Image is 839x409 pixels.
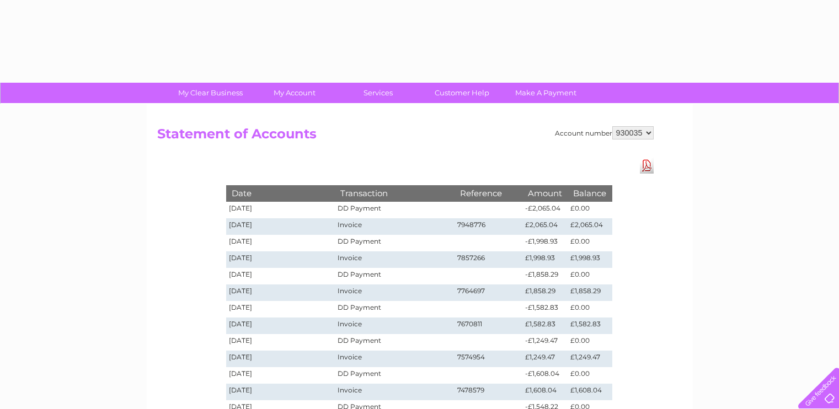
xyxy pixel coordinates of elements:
[568,334,612,351] td: £0.00
[568,317,612,334] td: £1,582.83
[568,384,612,400] td: £1,608.04
[522,384,568,400] td: £1,608.04
[335,268,454,284] td: DD Payment
[226,251,335,268] td: [DATE]
[455,185,523,201] th: Reference
[226,301,335,317] td: [DATE]
[568,351,612,367] td: £1,249.47
[335,317,454,334] td: Invoice
[335,301,454,317] td: DD Payment
[226,317,335,334] td: [DATE]
[500,83,591,103] a: Make A Payment
[335,235,454,251] td: DD Payment
[522,251,568,268] td: £1,998.93
[568,251,612,268] td: £1,998.93
[568,367,612,384] td: £0.00
[335,251,454,268] td: Invoice
[455,218,523,235] td: 7948776
[226,384,335,400] td: [DATE]
[522,334,568,351] td: -£1,249.47
[455,351,523,367] td: 7574954
[226,235,335,251] td: [DATE]
[568,185,612,201] th: Balance
[555,126,654,139] div: Account number
[522,268,568,284] td: -£1,858.29
[522,284,568,301] td: £1,858.29
[335,202,454,218] td: DD Payment
[335,284,454,301] td: Invoice
[335,218,454,235] td: Invoice
[226,334,335,351] td: [DATE]
[522,351,568,367] td: £1,249.47
[455,284,523,301] td: 7764697
[522,235,568,251] td: -£1,998.93
[455,384,523,400] td: 7478579
[416,83,507,103] a: Customer Help
[226,351,335,367] td: [DATE]
[226,367,335,384] td: [DATE]
[568,268,612,284] td: £0.00
[226,268,335,284] td: [DATE]
[335,367,454,384] td: DD Payment
[568,301,612,317] td: £0.00
[226,218,335,235] td: [DATE]
[335,351,454,367] td: Invoice
[226,185,335,201] th: Date
[568,235,612,251] td: £0.00
[522,301,568,317] td: -£1,582.83
[568,202,612,218] td: £0.00
[455,251,523,268] td: 7857266
[226,202,335,218] td: [DATE]
[157,126,654,147] h2: Statement of Accounts
[333,83,424,103] a: Services
[568,284,612,301] td: £1,858.29
[335,185,454,201] th: Transaction
[165,83,256,103] a: My Clear Business
[522,218,568,235] td: £2,065.04
[335,384,454,400] td: Invoice
[522,185,568,201] th: Amount
[522,317,568,334] td: £1,582.83
[249,83,340,103] a: My Account
[522,202,568,218] td: -£2,065.04
[640,158,654,174] a: Download Pdf
[455,317,523,334] td: 7670811
[522,367,568,384] td: -£1,608.04
[568,218,612,235] td: £2,065.04
[335,334,454,351] td: DD Payment
[226,284,335,301] td: [DATE]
